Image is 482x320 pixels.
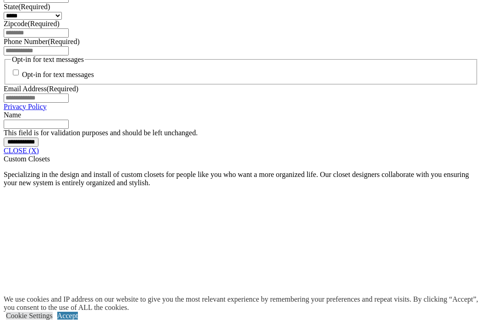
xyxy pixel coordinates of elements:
[4,111,21,119] label: Name
[6,312,53,320] a: Cookie Settings
[4,85,78,93] label: Email Address
[47,85,78,93] span: (Required)
[4,155,50,163] span: Custom Closets
[4,147,39,154] a: CLOSE (X)
[27,20,59,28] span: (Required)
[4,38,80,45] label: Phone Number
[18,3,50,11] span: (Required)
[57,312,78,320] a: Accept
[4,171,478,187] p: Specializing in the design and install of custom closets for people like you who want a more orga...
[4,20,60,28] label: Zipcode
[4,3,50,11] label: State
[22,71,94,79] label: Opt-in for text messages
[4,103,47,110] a: Privacy Policy
[48,38,79,45] span: (Required)
[11,55,85,64] legend: Opt-in for text messages
[4,129,478,137] div: This field is for validation purposes and should be left unchanged.
[4,295,482,312] div: We use cookies and IP address on our website to give you the most relevant experience by remember...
